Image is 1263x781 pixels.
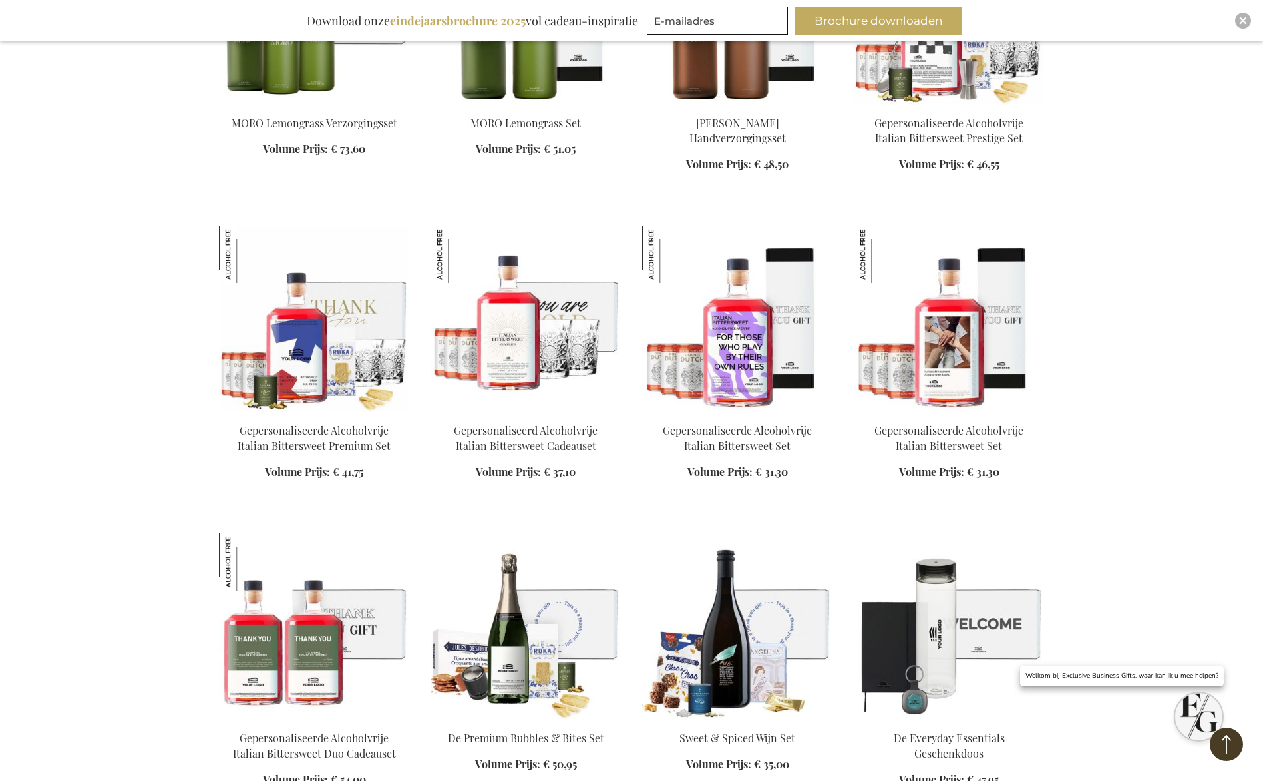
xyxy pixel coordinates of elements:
[642,226,699,283] img: Gepersonaliseerde Alcoholvrije Italian Bittersweet Set
[899,157,999,172] a: Volume Prijs: € 46,55
[854,226,1044,412] img: Personalised Non-Alcoholic Italian Bittersweet Set
[431,226,488,283] img: Gepersonaliseerd Alcoholvrije Italian Bittersweet Cadeauset
[1239,17,1247,25] img: Close
[874,423,1023,453] a: Gepersonaliseerde Alcoholvrije Italian Bittersweet Set
[795,7,962,35] button: Brochure downloaden
[874,116,1023,145] a: Gepersonaliseerde Alcoholvrije Italian Bittersweet Prestige Set
[686,757,751,771] span: Volume Prijs:
[333,465,363,479] span: € 41,75
[263,142,365,157] a: Volume Prijs: € 73,60
[899,157,964,171] span: Volume Prijs:
[642,226,832,412] img: Gepersonaliseerde Alcoholvrije Italian Bittersweet Set
[642,533,832,720] img: Sweet & Spiced Wine Set
[686,157,789,172] a: Volume Prijs: € 48,50
[642,99,832,112] a: MORO Rosemary Handcare Set
[686,757,789,772] a: Volume Prijs: € 35,00
[854,226,911,283] img: Gepersonaliseerde Alcoholvrije Italian Bittersweet Set
[219,407,409,419] a: Personalised Non-Alcoholic Italian Bittersweet Premium Set Gepersonaliseerde Alcoholvrije Italian...
[647,7,788,35] input: E-mailadres
[894,731,1005,760] a: De Everyday Essentials Geschenkdoos
[544,465,576,479] span: € 37,10
[642,714,832,727] a: Sweet & Spiced Wine Set
[454,423,598,453] a: Gepersonaliseerd Alcoholvrije Italian Bittersweet Cadeauset
[754,757,789,771] span: € 35,00
[219,226,409,412] img: Personalised Non-Alcoholic Italian Bittersweet Premium Set
[686,157,751,171] span: Volume Prijs:
[967,157,999,171] span: € 46,55
[265,465,363,480] a: Volume Prijs: € 41,75
[899,465,999,480] a: Volume Prijs: € 31,30
[390,13,526,29] b: eindejaarsbrochure 2025
[431,99,621,112] a: MORO Lemongrass Set
[448,731,604,745] a: De Premium Bubbles & Bites Set
[232,116,397,130] a: MORO Lemongrass Verzorgingsset
[899,465,964,479] span: Volume Prijs:
[219,226,276,283] img: Gepersonaliseerde Alcoholvrije Italian Bittersweet Premium Set
[854,533,1044,720] img: The Everyday Essentials Gift Box
[854,407,1044,419] a: Personalised Non-Alcoholic Italian Bittersweet Set Gepersonaliseerde Alcoholvrije Italian Bitters...
[647,7,792,39] form: marketing offers and promotions
[431,226,621,412] img: Personalised Non-Alcoholic Italian Bittersweet Gift
[475,757,577,772] a: Volume Prijs: € 50,95
[238,423,391,453] a: Gepersonaliseerde Alcoholvrije Italian Bittersweet Premium Set
[431,407,621,419] a: Personalised Non-Alcoholic Italian Bittersweet Gift Gepersonaliseerd Alcoholvrije Italian Bitters...
[475,757,540,771] span: Volume Prijs:
[1235,13,1251,29] div: Close
[476,465,541,479] span: Volume Prijs:
[689,116,786,145] a: [PERSON_NAME] Handverzorgingsset
[476,142,576,157] a: Volume Prijs: € 51,05
[219,533,276,591] img: Gepersonaliseerde Alcoholvrije Italian Bittersweet Duo Cadeauset
[679,731,795,745] a: Sweet & Spiced Wijn Set
[476,465,576,480] a: Volume Prijs: € 37,10
[476,142,541,156] span: Volume Prijs:
[219,714,409,727] a: Personalised Non-Alcoholic Italian Bittersweet Duo Gift Set Gepersonaliseerde Alcoholvrije Italia...
[219,99,409,112] a: MORO Lemongrass Care Set
[431,533,621,720] img: The Premium Bubbles & Bites Set
[233,731,396,760] a: Gepersonaliseerde Alcoholvrije Italian Bittersweet Duo Cadeauset
[301,7,644,35] div: Download onze vol cadeau-inspiratie
[854,714,1044,727] a: The Everyday Essentials Gift Box
[754,157,789,171] span: € 48,50
[544,142,576,156] span: € 51,05
[431,714,621,727] a: The Premium Bubbles & Bites Set
[331,142,365,156] span: € 73,60
[543,757,577,771] span: € 50,95
[967,465,999,479] span: € 31,30
[854,99,1044,112] a: Gepersonaliseerde Alcoholvrije Italian Bittersweet Prestige Set Gepersonaliseerde Alcoholvrije It...
[263,142,328,156] span: Volume Prijs:
[470,116,581,130] a: MORO Lemongrass Set
[265,465,330,479] span: Volume Prijs:
[219,533,409,720] img: Personalised Non-Alcoholic Italian Bittersweet Duo Gift Set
